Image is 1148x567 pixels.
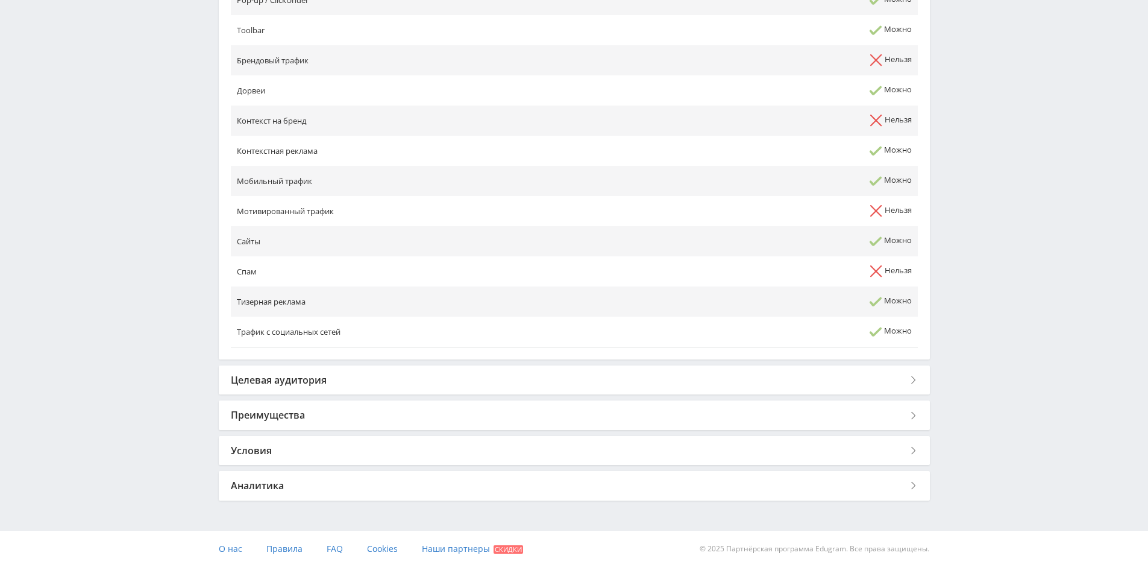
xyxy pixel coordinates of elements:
span: FAQ [327,543,343,554]
td: Можно [698,136,918,166]
a: О нас [219,531,242,567]
td: Нельзя [698,45,918,75]
td: Сайты [231,226,698,256]
td: Можно [698,166,918,196]
div: Преимущества [219,401,930,429]
td: Можно [698,226,918,256]
td: Нельзя [698,196,918,226]
a: Правила [266,531,303,567]
td: Брендовый трафик [231,45,698,75]
td: Можно [698,317,918,347]
a: Наши партнеры Скидки [422,531,523,567]
td: Трафик с социальных сетей [231,317,698,347]
div: Аналитика [219,471,930,500]
td: Тизерная реклама [231,287,698,317]
span: Cookies [367,543,398,554]
td: Спам [231,256,698,287]
td: Мотивированный трафик [231,196,698,226]
span: Наши партнеры [422,543,490,554]
span: О нас [219,543,242,554]
td: Можно [698,287,918,317]
td: Toolbar [231,15,698,45]
a: Cookies [367,531,398,567]
td: Дорвеи [231,75,698,106]
td: Мобильный трафик [231,166,698,196]
td: Можно [698,75,918,106]
div: Целевая аудитория [219,366,930,394]
div: © 2025 Партнёрская программа Edugram. Все права защищены. [580,531,929,567]
td: Нельзя [698,106,918,136]
td: Нельзя [698,256,918,287]
div: Условия [219,436,930,465]
span: Правила [266,543,303,554]
td: Можно [698,15,918,45]
td: Контекстная реклама [231,136,698,166]
td: Контекст на бренд [231,106,698,136]
a: FAQ [327,531,343,567]
span: Скидки [494,545,523,554]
